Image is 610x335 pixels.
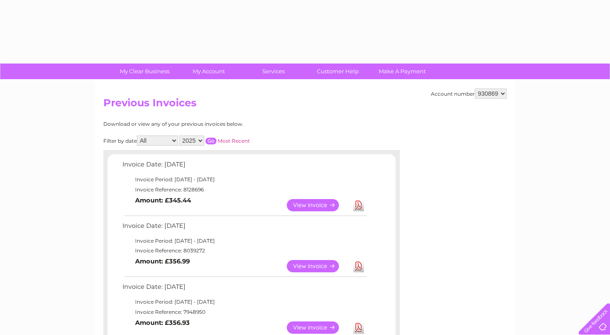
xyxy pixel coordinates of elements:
[135,319,190,327] b: Amount: £356.93
[287,199,349,211] a: View
[353,260,364,272] a: Download
[120,220,368,236] td: Invoice Date: [DATE]
[120,159,368,174] td: Invoice Date: [DATE]
[135,197,191,204] b: Amount: £345.44
[367,64,437,79] a: Make A Payment
[287,321,349,334] a: View
[287,260,349,272] a: View
[120,236,368,246] td: Invoice Period: [DATE] - [DATE]
[120,246,368,256] td: Invoice Reference: 8039272
[103,97,507,113] h2: Previous Invoices
[120,281,368,297] td: Invoice Date: [DATE]
[110,64,180,79] a: My Clear Business
[103,136,326,146] div: Filter by date
[120,307,368,317] td: Invoice Reference: 7948950
[103,121,326,127] div: Download or view any of your previous invoices below.
[238,64,308,79] a: Services
[303,64,373,79] a: Customer Help
[353,321,364,334] a: Download
[120,185,368,195] td: Invoice Reference: 8128696
[135,257,190,265] b: Amount: £356.99
[174,64,244,79] a: My Account
[431,89,507,99] div: Account number
[120,174,368,185] td: Invoice Period: [DATE] - [DATE]
[353,199,364,211] a: Download
[120,297,368,307] td: Invoice Period: [DATE] - [DATE]
[218,138,250,144] a: Most Recent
